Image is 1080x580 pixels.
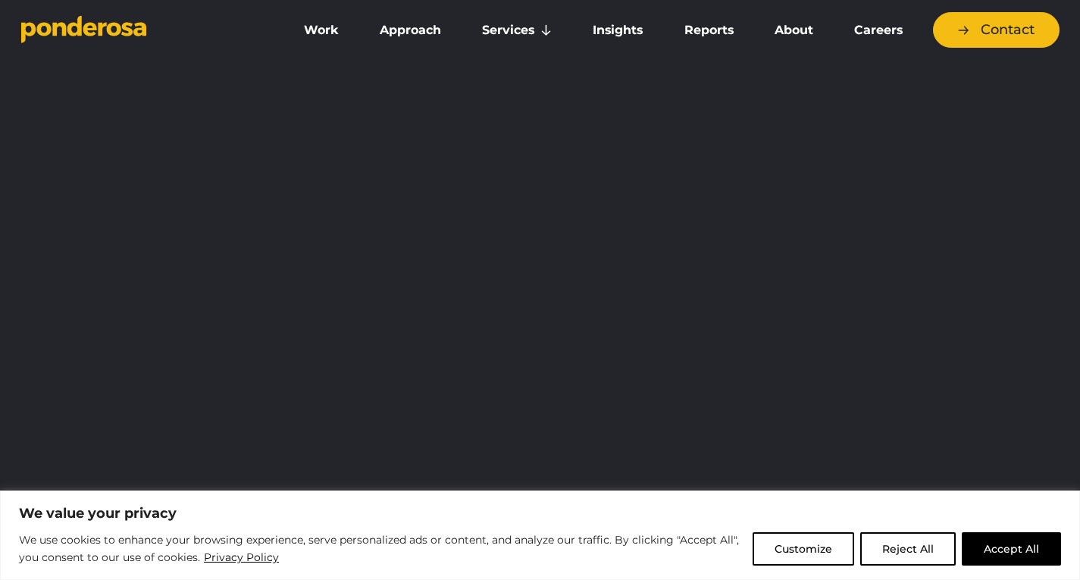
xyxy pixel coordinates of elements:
[667,14,751,46] a: Reports
[753,532,854,566] button: Customize
[933,12,1060,48] a: Contact
[962,532,1061,566] button: Accept All
[21,15,264,45] a: Go to homepage
[203,548,280,566] a: Privacy Policy
[362,14,459,46] a: Approach
[757,14,831,46] a: About
[286,14,356,46] a: Work
[837,14,920,46] a: Careers
[19,531,741,567] p: We use cookies to enhance your browsing experience, serve personalized ads or content, and analyz...
[465,14,569,46] a: Services
[575,14,660,46] a: Insights
[19,504,1061,522] p: We value your privacy
[860,532,956,566] button: Reject All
